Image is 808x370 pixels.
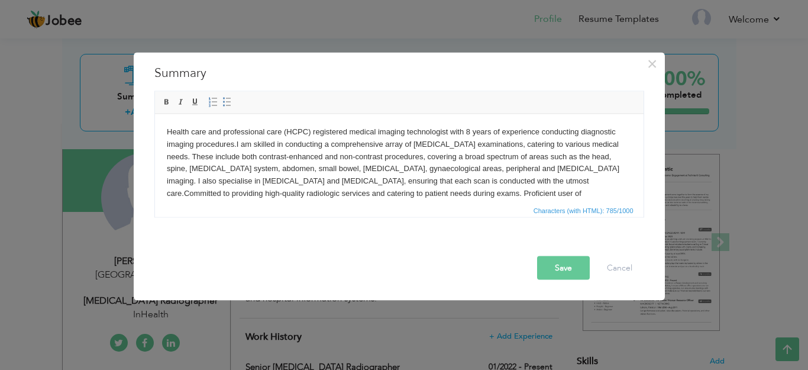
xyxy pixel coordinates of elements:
span: Characters (with HTML): 785/1000 [531,205,636,215]
a: Insert/Remove Numbered List [206,95,219,108]
button: Close [643,54,662,73]
span: × [647,53,657,74]
a: Bold [160,95,173,108]
a: Underline [189,95,202,108]
iframe: Rich Text Editor, summaryEditor [155,114,644,202]
a: Italic [174,95,188,108]
a: Insert/Remove Bulleted List [221,95,234,108]
body: Health care and professional care (HCPC) registered medical imaging technologist with 8 years of ... [12,12,477,98]
button: Save [537,256,590,279]
div: Statistics [531,205,637,215]
h3: Summary [154,64,644,82]
button: Cancel [595,256,644,279]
